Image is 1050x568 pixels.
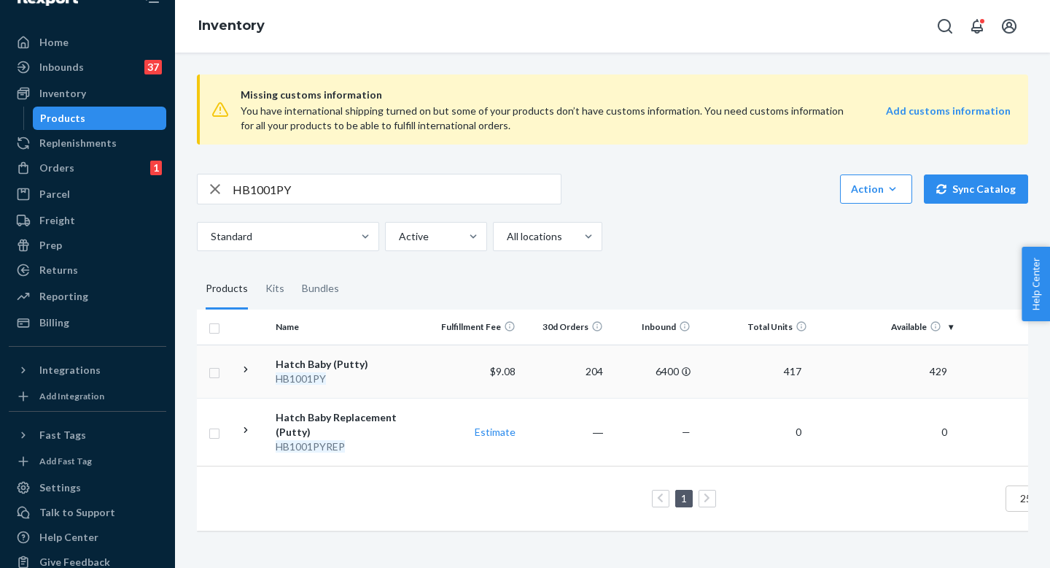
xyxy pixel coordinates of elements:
div: Products [206,269,248,310]
a: Inventory [9,82,166,105]
a: Estimate [475,426,516,438]
th: Available [813,310,959,345]
span: Missing customs information [241,86,1011,104]
a: Billing [9,311,166,334]
div: 1 [150,161,162,175]
div: Help Center [39,530,98,545]
div: Replenishments [39,136,117,150]
a: Replenishments [9,131,166,155]
a: Products [33,107,167,130]
th: Name [270,310,434,345]
button: Fast Tags [9,423,166,447]
th: Total Units [696,310,813,345]
a: Settings [9,476,166,499]
button: Sync Catalog [924,174,1028,204]
a: Parcel [9,183,166,206]
div: Home [39,35,69,50]
td: 6400 [609,345,696,398]
div: Bundles [302,269,339,310]
span: 0 [790,426,807,438]
div: 37 [144,60,162,74]
button: Action [840,174,912,204]
span: 0 [936,426,953,438]
span: Support [31,10,83,23]
span: 417 [778,365,807,377]
th: Inbound [609,310,696,345]
div: Action [851,182,901,196]
em: HB1001PYREP [276,440,345,453]
span: $9.08 [490,365,516,377]
div: Hatch Baby (Putty) [276,357,428,372]
strong: Add customs information [886,104,1011,117]
div: Add Fast Tag [39,455,92,467]
a: Inventory [198,18,265,34]
div: Returns [39,263,78,277]
th: 30d Orders [521,310,609,345]
button: Talk to Support [9,501,166,524]
a: Help Center [9,526,166,549]
div: Inventory [39,86,86,101]
a: Page 1 is your current page [678,492,690,504]
button: Integrations [9,358,166,382]
a: Orders1 [9,156,166,180]
div: Orders [39,161,74,175]
button: Open notifications [962,12,992,41]
td: 204 [521,345,609,398]
input: Active [397,229,399,244]
div: Reporting [39,289,88,304]
div: Billing [39,315,69,330]
input: Standard [209,229,211,244]
span: 429 [924,365,953,377]
div: Add Integration [39,390,104,402]
a: Freight [9,209,166,232]
div: Integrations [39,363,101,377]
th: Fulfillment Fee [434,310,521,345]
button: Open account menu [995,12,1024,41]
div: Fast Tags [39,428,86,442]
a: Inbounds37 [9,55,166,79]
div: Prep [39,238,62,253]
button: Open Search Box [930,12,960,41]
td: ― [521,398,609,466]
div: Kits [265,269,284,310]
a: Add customs information [886,104,1011,133]
span: — [682,426,691,438]
div: Talk to Support [39,505,115,520]
div: Settings [39,480,81,495]
div: Freight [39,213,75,228]
a: Prep [9,234,166,257]
div: You have international shipping turned on but some of your products don’t have customs informatio... [241,104,857,133]
a: Home [9,31,166,54]
a: Add Integration [9,388,166,405]
input: Search inventory by name or sku [233,174,561,204]
em: HB1001PY [276,372,326,385]
ol: breadcrumbs [187,5,276,47]
a: Returns [9,258,166,282]
button: Help Center [1022,247,1050,321]
a: Add Fast Tag [9,453,166,470]
input: All locations [505,229,507,244]
div: Parcel [39,187,70,202]
div: Inbounds [39,60,84,74]
div: Hatch Baby Replacement (Putty) [276,410,428,440]
a: Reporting [9,285,166,308]
div: Products [40,111,85,126]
